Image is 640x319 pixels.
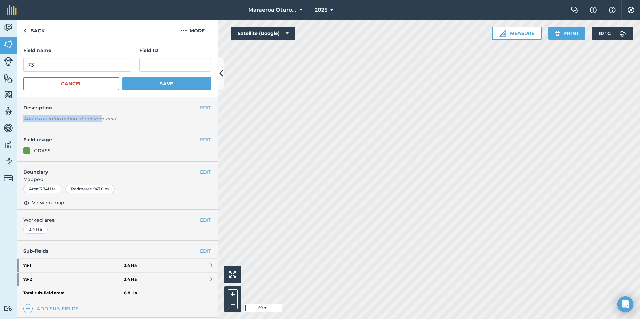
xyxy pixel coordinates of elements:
[4,57,13,66] img: svg+xml;base64,PD94bWwgdmVyc2lvbj0iMS4wIiBlbmNvZGluZz0idXRmLTgiPz4KPCEtLSBHZW5lcmF0b3I6IEFkb2JlIE...
[23,77,119,90] button: Cancel
[7,5,17,15] img: fieldmargin Logo
[32,199,64,206] span: View on map
[548,27,586,40] button: Print
[200,216,211,224] button: EDIT
[4,174,13,183] img: svg+xml;base64,PD94bWwgdmVyc2lvbj0iMS4wIiBlbmNvZGluZz0idXRmLTgiPz4KPCEtLSBHZW5lcmF0b3I6IEFkb2JlIE...
[229,271,236,278] img: Four arrows, one pointing top left, one top right, one bottom right and the last bottom left
[124,263,137,268] strong: 3.4 Ha
[167,20,218,40] button: More
[180,27,187,35] img: svg+xml;base64,PHN2ZyB4bWxucz0iaHR0cDovL3d3dy53My5vcmcvMjAwMC9zdmciIHdpZHRoPSIyMCIgaGVpZ2h0PSIyNC...
[124,290,137,296] strong: 6.8 Ha
[228,299,238,309] button: –
[23,259,124,272] strong: 73 - 1
[200,247,211,255] a: EDIT
[315,6,327,14] span: 2025
[4,106,13,116] img: svg+xml;base64,PD94bWwgdmVyc2lvbj0iMS4wIiBlbmNvZGluZz0idXRmLTgiPz4KPCEtLSBHZW5lcmF0b3I6IEFkb2JlIE...
[4,156,13,167] img: svg+xml;base64,PD94bWwgdmVyc2lvbj0iMS4wIiBlbmNvZGluZz0idXRmLTgiPz4KPCEtLSBHZW5lcmF0b3I6IEFkb2JlIE...
[571,7,579,13] img: Two speech bubbles overlapping with the left bubble in the forefront
[589,7,597,13] img: A question mark icon
[4,23,13,33] img: svg+xml;base64,PD94bWwgdmVyc2lvbj0iMS4wIiBlbmNvZGluZz0idXRmLTgiPz4KPCEtLSBHZW5lcmF0b3I6IEFkb2JlIE...
[23,216,211,224] span: Worked area
[23,273,124,286] strong: 73 - 2
[499,30,506,37] img: Ruler icon
[65,185,115,193] div: Perimeter : 947.8 m
[4,39,13,49] img: svg+xml;base64,PHN2ZyB4bWxucz0iaHR0cDovL3d3dy53My5vcmcvMjAwMC9zdmciIHdpZHRoPSI1NiIgaGVpZ2h0PSI2MC...
[228,289,238,299] button: +
[599,27,611,40] span: 10 ° C
[4,73,13,83] img: svg+xml;base64,PHN2ZyB4bWxucz0iaHR0cDovL3d3dy53My5vcmcvMjAwMC9zdmciIHdpZHRoPSI1NiIgaGVpZ2h0PSI2MC...
[231,27,295,40] button: Satellite (Google)
[4,90,13,100] img: svg+xml;base64,PHN2ZyB4bWxucz0iaHR0cDovL3d3dy53My5vcmcvMjAwMC9zdmciIHdpZHRoPSI1NiIgaGVpZ2h0PSI2MC...
[554,29,561,37] img: svg+xml;base64,PHN2ZyB4bWxucz0iaHR0cDovL3d3dy53My5vcmcvMjAwMC9zdmciIHdpZHRoPSIxOSIgaGVpZ2h0PSIyNC...
[23,47,131,54] h4: Field name
[23,116,116,122] em: Add extra information about your field
[122,77,211,90] button: Save
[23,199,64,207] button: View on map
[4,305,13,312] img: svg+xml;base64,PD94bWwgdmVyc2lvbj0iMS4wIiBlbmNvZGluZz0idXRmLTgiPz4KPCEtLSBHZW5lcmF0b3I6IEFkb2JlIE...
[23,199,29,207] img: svg+xml;base64,PHN2ZyB4bWxucz0iaHR0cDovL3d3dy53My5vcmcvMjAwMC9zdmciIHdpZHRoPSIxOCIgaGVpZ2h0PSIyNC...
[4,123,13,133] img: svg+xml;base64,PD94bWwgdmVyc2lvbj0iMS4wIiBlbmNvZGluZz0idXRmLTgiPz4KPCEtLSBHZW5lcmF0b3I6IEFkb2JlIE...
[17,176,218,183] span: Mapped
[23,136,200,143] h4: Field usage
[23,290,124,296] strong: Total sub-field area:
[616,27,629,40] img: svg+xml;base64,PD94bWwgdmVyc2lvbj0iMS4wIiBlbmNvZGluZz0idXRmLTgiPz4KPCEtLSBHZW5lcmF0b3I6IEFkb2JlIE...
[23,27,26,35] img: svg+xml;base64,PHN2ZyB4bWxucz0iaHR0cDovL3d3dy53My5vcmcvMjAwMC9zdmciIHdpZHRoPSI5IiBoZWlnaHQ9IjI0Ii...
[248,6,297,14] span: Maraeroa Oturoa 2b
[17,259,218,272] a: 73-13.4 Ha
[492,27,542,40] button: Measure
[17,20,51,40] a: Back
[200,168,211,176] button: EDIT
[200,136,211,143] button: EDIT
[17,273,218,286] a: 73-23.4 Ha
[23,304,81,313] a: Add sub-fields
[200,104,211,111] button: EDIT
[23,225,48,234] div: 3.4 Ha
[609,6,616,14] img: svg+xml;base64,PHN2ZyB4bWxucz0iaHR0cDovL3d3dy53My5vcmcvMjAwMC9zdmciIHdpZHRoPSIxNyIgaGVpZ2h0PSIxNy...
[4,140,13,150] img: svg+xml;base64,PD94bWwgdmVyc2lvbj0iMS4wIiBlbmNvZGluZz0idXRmLTgiPz4KPCEtLSBHZW5lcmF0b3I6IEFkb2JlIE...
[627,7,635,13] img: A cog icon
[17,247,218,255] h4: Sub-fields
[617,296,633,312] div: Open Intercom Messenger
[124,277,137,282] strong: 3.4 Ha
[23,185,61,193] div: Area : 3.741 Ha
[139,47,211,54] h4: Field ID
[592,27,633,40] button: 10 °C
[34,147,51,154] div: GRASS
[26,305,30,313] img: svg+xml;base64,PHN2ZyB4bWxucz0iaHR0cDovL3d3dy53My5vcmcvMjAwMC9zdmciIHdpZHRoPSIxNCIgaGVpZ2h0PSIyNC...
[17,162,200,176] h4: Boundary
[23,104,211,111] h4: Description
